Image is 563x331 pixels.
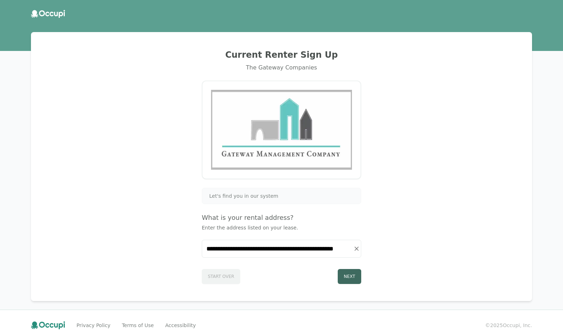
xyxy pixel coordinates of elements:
[338,269,361,284] button: Next
[202,224,361,231] p: Enter the address listed on your lease.
[40,63,523,72] div: The Gateway Companies
[352,244,362,254] button: Clear
[77,322,110,329] a: Privacy Policy
[211,90,352,170] img: Gateway Management
[202,240,361,257] input: Start typing...
[122,322,154,329] a: Terms of Use
[209,192,278,200] span: Let's find you in our system
[40,49,523,61] h2: Current Renter Sign Up
[165,322,196,329] a: Accessibility
[485,322,532,329] small: © 2025 Occupi, Inc.
[202,213,361,223] h4: What is your rental address?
